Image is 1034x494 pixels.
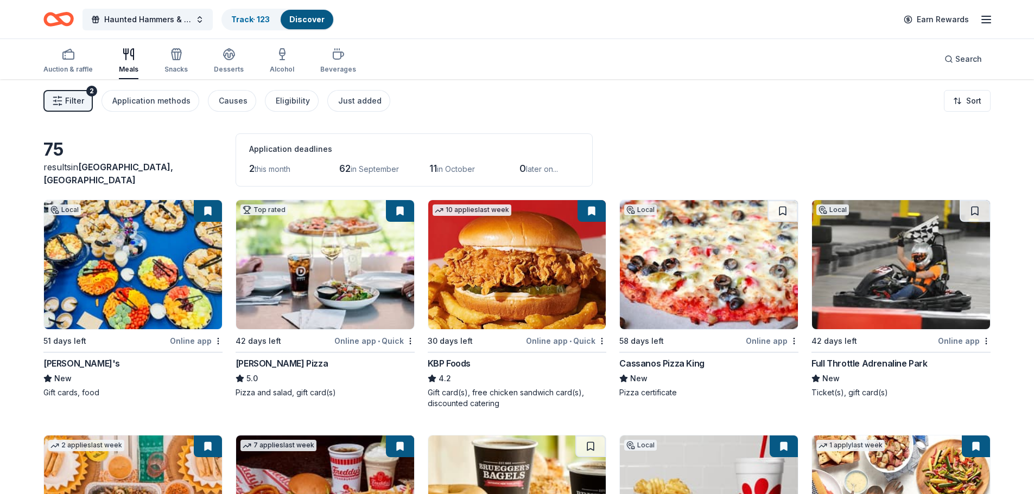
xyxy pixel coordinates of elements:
img: Image for Izzy's [44,200,222,329]
div: Local [48,204,81,215]
span: later on... [526,164,558,174]
span: 4.2 [439,372,451,385]
button: Auction & raffle [43,43,93,79]
div: Snacks [164,65,188,74]
a: Image for Cassanos Pizza KingLocal58 days leftOnline appCassanos Pizza KingNewPizza certificate [619,200,798,398]
button: Haunted Hammers & Ales [83,9,213,30]
div: Online app [746,334,798,348]
div: 2 applies last week [48,440,124,451]
div: Cassanos Pizza King [619,357,704,370]
button: Filter2 [43,90,93,112]
a: Home [43,7,74,32]
button: Eligibility [265,90,319,112]
div: Auction & raffle [43,65,93,74]
button: Snacks [164,43,188,79]
div: Ticket(s), gift card(s) [811,387,991,398]
button: Just added [327,90,390,112]
div: Gift card(s), free chicken sandwich card(s), discounted catering [428,387,607,409]
div: 10 applies last week [433,204,511,216]
span: New [630,372,648,385]
button: Meals [119,43,138,79]
span: Haunted Hammers & Ales [104,13,191,26]
div: Local [624,204,657,215]
button: Beverages [320,43,356,79]
a: Image for Izzy'sLocal51 days leftOnline app[PERSON_NAME]'sNewGift cards, food [43,200,223,398]
span: in [43,162,173,185]
div: Meals [119,65,138,74]
a: Image for KBP Foods10 applieslast week30 days leftOnline app•QuickKBP Foods4.2Gift card(s), free ... [428,200,607,409]
div: 51 days left [43,335,86,348]
a: Discover [289,15,325,24]
span: • [378,337,380,345]
span: New [822,372,840,385]
button: Causes [208,90,256,112]
span: in October [437,164,475,174]
div: Just added [338,94,382,107]
div: Online app Quick [334,334,415,348]
div: Online app [938,334,991,348]
img: Image for Full Throttle Adrenaline Park [812,200,990,329]
div: Pizza certificate [619,387,798,398]
div: Full Throttle Adrenaline Park [811,357,927,370]
a: Earn Rewards [897,10,975,29]
a: Image for Full Throttle Adrenaline ParkLocal42 days leftOnline appFull Throttle Adrenaline ParkNe... [811,200,991,398]
div: Desserts [214,65,244,74]
span: 0 [519,163,526,174]
div: Gift cards, food [43,387,223,398]
span: this month [255,164,290,174]
div: 7 applies last week [240,440,316,451]
span: • [569,337,572,345]
div: Online app [170,334,223,348]
div: 1 apply last week [816,440,885,451]
button: Search [936,48,991,70]
span: [GEOGRAPHIC_DATA], [GEOGRAPHIC_DATA] [43,162,173,185]
button: Sort [944,90,991,112]
div: Online app Quick [526,334,606,348]
img: Image for Dewey's Pizza [236,200,414,329]
div: Top rated [240,204,288,215]
span: Sort [966,94,981,107]
div: Beverages [320,65,356,74]
div: Pizza and salad, gift card(s) [236,387,415,398]
button: Desserts [214,43,244,79]
span: 11 [429,163,437,174]
div: 42 days left [236,335,281,348]
div: Eligibility [276,94,310,107]
span: Search [955,53,982,66]
span: 62 [339,163,351,174]
a: Image for Dewey's PizzaTop rated42 days leftOnline app•Quick[PERSON_NAME] Pizza5.0Pizza and salad... [236,200,415,398]
span: Filter [65,94,84,107]
div: Local [816,204,849,215]
a: Track· 123 [231,15,270,24]
div: Application deadlines [249,143,579,156]
div: Causes [219,94,248,107]
div: Application methods [112,94,191,107]
div: KBP Foods [428,357,471,370]
button: Track· 123Discover [221,9,334,30]
div: 2 [86,86,97,97]
button: Application methods [102,90,199,112]
div: Local [624,440,657,451]
span: 2 [249,163,255,174]
div: 42 days left [811,335,857,348]
div: [PERSON_NAME] Pizza [236,357,328,370]
button: Alcohol [270,43,294,79]
div: 75 [43,139,223,161]
span: in September [351,164,399,174]
div: results [43,161,223,187]
img: Image for Cassanos Pizza King [620,200,798,329]
span: 5.0 [246,372,258,385]
span: New [54,372,72,385]
div: 58 days left [619,335,664,348]
div: [PERSON_NAME]'s [43,357,120,370]
div: 30 days left [428,335,473,348]
div: Alcohol [270,65,294,74]
img: Image for KBP Foods [428,200,606,329]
